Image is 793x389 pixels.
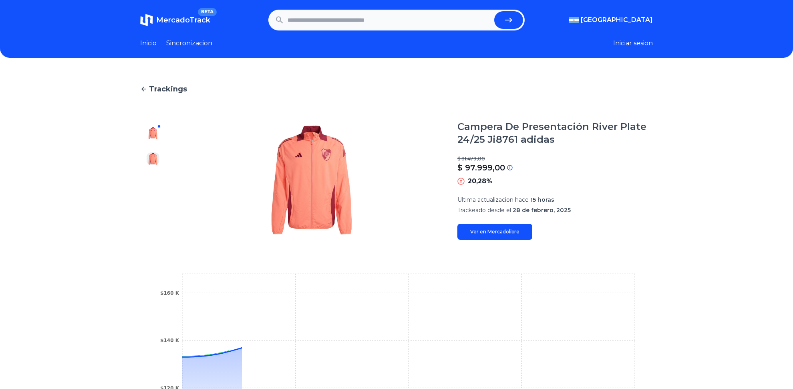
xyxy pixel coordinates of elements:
span: 15 horas [530,196,554,203]
a: Inicio [140,38,157,48]
span: Trackings [149,83,187,95]
span: 28 de febrero, 2025 [513,207,571,214]
img: Campera De Presentación River Plate 24/25 Ji8761 adidas [147,127,159,140]
img: MercadoTrack [140,14,153,26]
span: MercadoTrack [156,16,210,24]
span: Ultima actualizacion hace [457,196,529,203]
img: Campera De Presentación River Plate 24/25 Ji8761 adidas [182,120,441,240]
tspan: $140 K [160,338,179,343]
img: Campera De Presentación River Plate 24/25 Ji8761 adidas [147,152,159,165]
span: [GEOGRAPHIC_DATA] [581,15,653,25]
button: Iniciar sesion [613,38,653,48]
a: Ver en Mercadolibre [457,224,532,240]
a: Sincronizacion [166,38,212,48]
span: Trackeado desde el [457,207,511,214]
a: MercadoTrackBETA [140,14,210,26]
img: Argentina [569,17,579,23]
p: 20,28% [468,176,492,186]
button: [GEOGRAPHIC_DATA] [569,15,653,25]
p: $ 97.999,00 [457,162,505,173]
tspan: $160 K [160,290,179,296]
p: $ 81.479,00 [457,156,653,162]
span: BETA [198,8,217,16]
a: Trackings [140,83,653,95]
h1: Campera De Presentación River Plate 24/25 Ji8761 adidas [457,120,653,146]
